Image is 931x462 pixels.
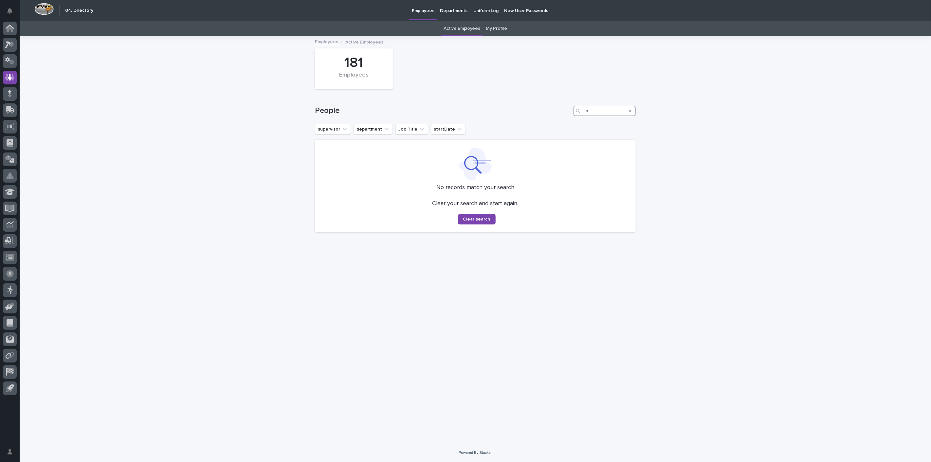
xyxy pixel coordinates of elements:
[431,124,466,134] button: startDate
[315,38,338,45] a: Employees
[458,214,496,224] button: Clear search
[345,38,383,45] p: Active Employees
[432,200,519,207] p: Clear your search and start again.
[65,8,93,13] h2: 04. Directory
[34,3,54,15] img: Workspace Logo
[315,124,351,134] button: supervisor
[395,124,428,134] button: Job Title
[315,106,571,115] h1: People
[463,217,490,222] span: Clear search
[459,451,492,454] a: Powered By Stacker
[326,72,382,85] div: Employees
[323,184,628,191] p: No records match your search
[354,124,393,134] button: department
[8,8,17,18] div: Notifications
[574,106,636,116] input: Search
[444,21,480,36] a: Active Employees
[326,55,382,71] div: 181
[3,4,17,18] button: Notifications
[486,21,507,36] a: My Profile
